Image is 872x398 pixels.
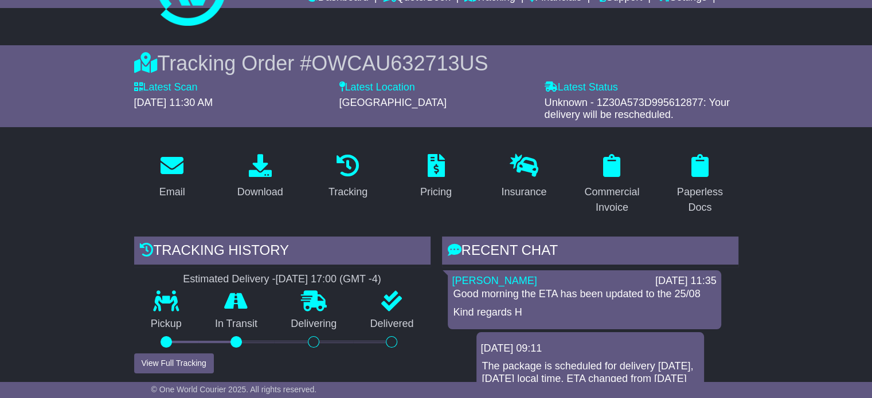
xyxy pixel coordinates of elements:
p: In Transit [198,318,274,330]
a: Tracking [321,150,375,204]
div: Paperless Docs [669,184,730,215]
span: OWCAU632713US [311,52,488,75]
div: Insurance [501,184,546,200]
span: Unknown - 1Z30A573D995612877: Your delivery will be rescheduled. [545,97,730,121]
a: [PERSON_NAME] [452,275,537,286]
label: Latest Scan [134,81,198,94]
a: Email [152,150,193,204]
label: Latest Status [545,81,618,94]
a: Pricing [413,150,459,204]
p: Delivering [274,318,353,330]
div: [DATE] 09:11 [481,342,699,355]
a: Commercial Invoice [574,150,650,219]
div: Estimated Delivery - [134,273,431,286]
span: © One World Courier 2025. All rights reserved. [151,385,317,394]
div: RECENT CHAT [442,237,738,267]
button: View Full Tracking [134,353,214,373]
div: Tracking [329,184,367,200]
div: [DATE] 11:35 [655,275,717,287]
div: Pricing [420,184,452,200]
span: [GEOGRAPHIC_DATA] [339,97,447,108]
div: [DATE] 17:00 (GMT -4) [275,273,381,286]
a: Download [230,150,291,204]
p: Pickup [134,318,198,330]
div: Tracking Order # [134,51,738,76]
div: Tracking history [134,237,431,267]
p: Kind regards H [453,306,715,319]
a: Insurance [494,150,554,204]
span: [DATE] 11:30 AM [134,97,213,108]
p: The package is scheduled for delivery [DATE], [DATE] local time. ETA changed from [DATE] to [DATE] [482,360,698,397]
div: Download [237,184,283,200]
div: Email [159,184,185,200]
a: Paperless Docs [662,150,738,219]
label: Latest Location [339,81,415,94]
p: Delivered [353,318,430,330]
p: Good morning the ETA has been updated to the 25/08 [453,288,715,301]
div: Commercial Invoice [581,184,643,215]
